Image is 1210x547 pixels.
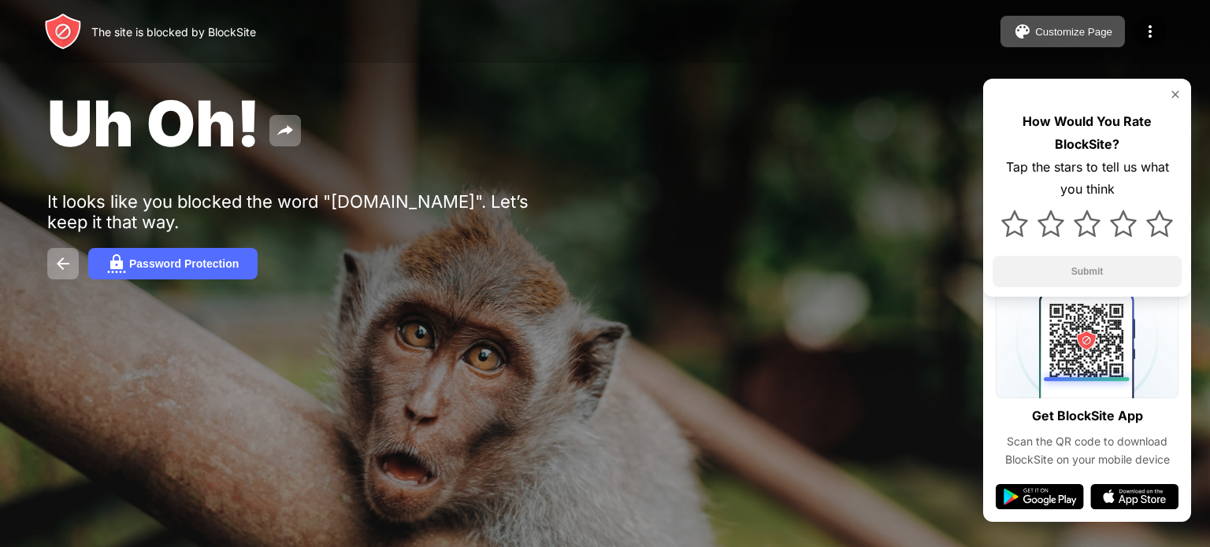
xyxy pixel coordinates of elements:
[54,254,72,273] img: back.svg
[1110,210,1137,237] img: star.svg
[47,349,420,529] iframe: Banner
[993,256,1182,287] button: Submit
[1090,484,1178,509] img: app-store.svg
[44,13,82,50] img: header-logo.svg
[276,121,295,140] img: share.svg
[88,248,258,279] button: Password Protection
[1001,210,1028,237] img: star.svg
[993,156,1182,201] div: Tap the stars to tell us what you think
[993,110,1182,156] div: How Would You Rate BlockSite?
[129,257,239,270] div: Password Protection
[1074,210,1101,237] img: star.svg
[1169,88,1182,101] img: rate-us-close.svg
[1035,26,1112,38] div: Customize Page
[1146,210,1173,237] img: star.svg
[1141,22,1160,41] img: menu-icon.svg
[996,484,1084,509] img: google-play.svg
[996,433,1178,468] div: Scan the QR code to download BlockSite on your mobile device
[1013,22,1032,41] img: pallet.svg
[1037,210,1064,237] img: star.svg
[1000,16,1125,47] button: Customize Page
[91,25,256,39] div: The site is blocked by BlockSite
[107,254,126,273] img: password.svg
[47,191,534,232] div: It looks like you blocked the word "[DOMAIN_NAME]". Let’s keep it that way.
[47,85,260,161] span: Uh Oh!
[1032,405,1143,427] div: Get BlockSite App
